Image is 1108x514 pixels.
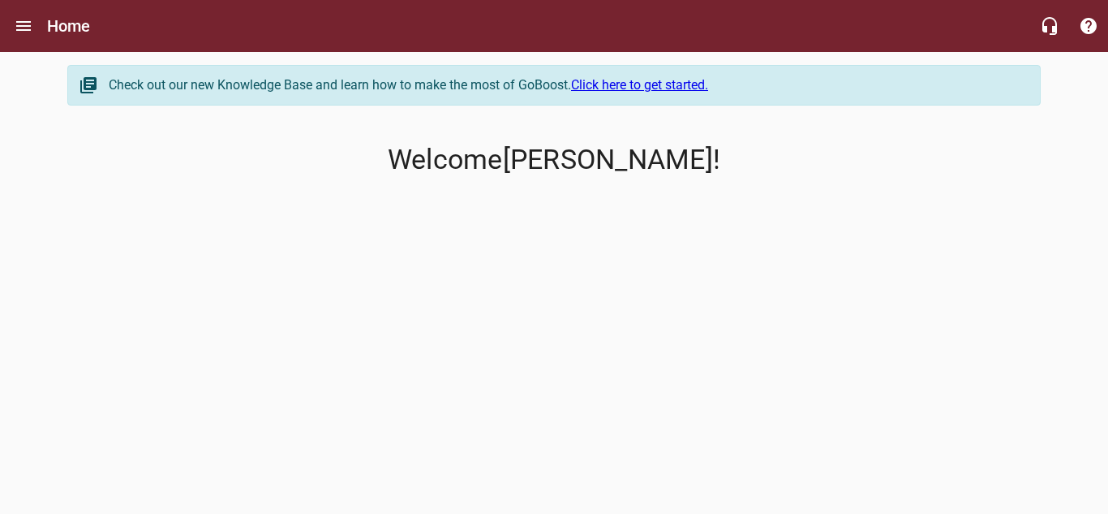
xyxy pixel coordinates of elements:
button: Live Chat [1030,6,1069,45]
a: Click here to get started. [571,77,708,93]
h6: Home [47,13,91,39]
p: Welcome [PERSON_NAME] ! [67,144,1041,176]
button: Support Portal [1069,6,1108,45]
div: Check out our new Knowledge Base and learn how to make the most of GoBoost. [109,76,1024,95]
button: Open drawer [4,6,43,45]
